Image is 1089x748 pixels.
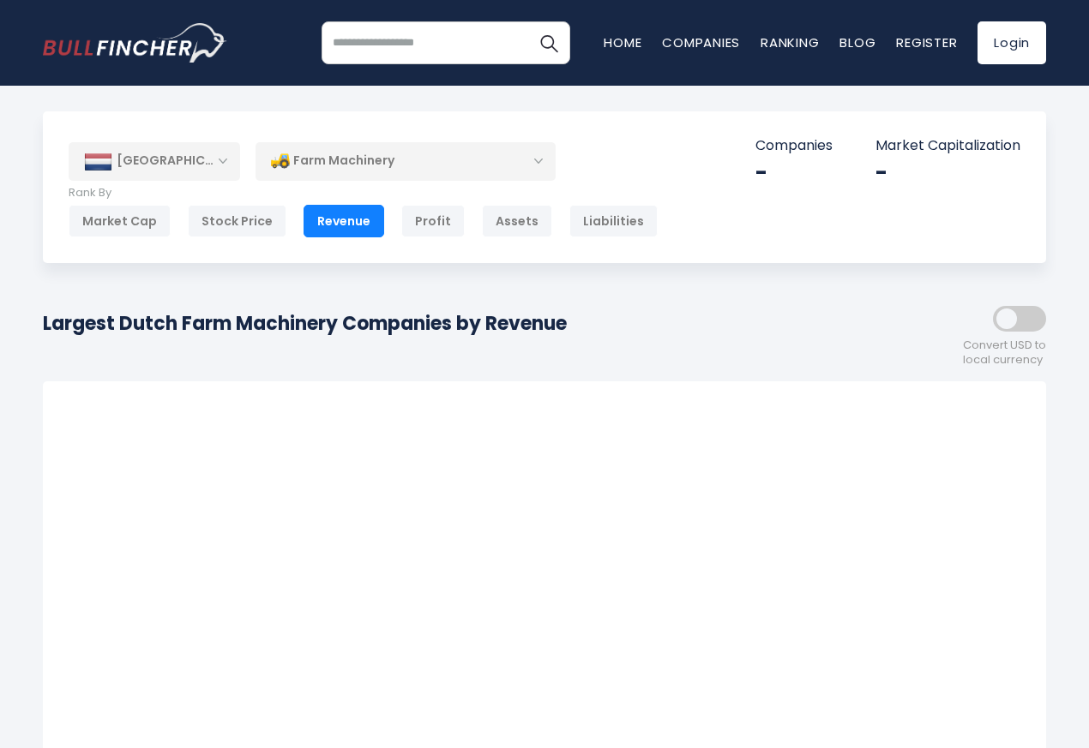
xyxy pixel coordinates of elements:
[875,159,1020,186] div: -
[896,33,957,51] a: Register
[69,205,171,237] div: Market Cap
[839,33,875,51] a: Blog
[69,186,658,200] p: Rank By
[569,205,658,237] div: Liabilities
[256,141,556,181] div: Farm Machinery
[69,142,240,180] div: [GEOGRAPHIC_DATA]
[755,137,833,155] p: Companies
[761,33,819,51] a: Ranking
[304,205,384,237] div: Revenue
[482,205,552,237] div: Assets
[43,23,227,63] img: bullfincher logo
[755,159,833,186] div: -
[604,33,641,51] a: Home
[963,338,1046,368] span: Convert USD to local currency
[401,205,465,237] div: Profit
[662,33,740,51] a: Companies
[875,137,1020,155] p: Market Capitalization
[527,21,570,64] button: Search
[978,21,1046,64] a: Login
[188,205,286,237] div: Stock Price
[43,23,227,63] a: Go to homepage
[43,309,567,338] h1: Largest Dutch Farm Machinery Companies by Revenue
